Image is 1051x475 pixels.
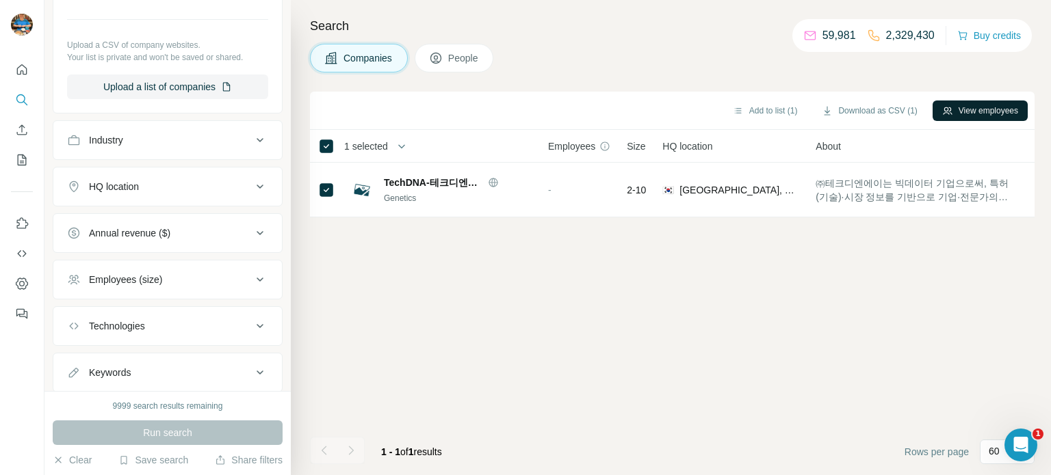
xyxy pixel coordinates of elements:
[816,139,841,153] span: About
[989,444,1000,458] p: 60
[957,26,1021,45] button: Buy credits
[67,39,268,51] p: Upload a CSV of company websites.
[11,271,33,296] button: Dashboard
[548,185,552,195] span: -
[400,446,408,457] span: of
[11,241,33,266] button: Use Surfe API
[11,118,33,142] button: Enrich CSV
[89,133,123,147] div: Industry
[627,183,646,197] span: 2-10
[662,183,674,197] span: 🇰🇷
[215,453,283,467] button: Share filters
[822,27,856,44] p: 59,981
[53,170,282,203] button: HQ location
[310,16,1035,36] h4: Search
[548,139,595,153] span: Employees
[53,217,282,249] button: Annual revenue ($)
[351,179,373,201] img: Logo of TechDNA-테크디엔에이
[67,74,268,99] button: Upload a list of companies
[627,139,645,153] span: Size
[662,139,712,153] span: HQ location
[1033,429,1043,439] span: 1
[408,446,414,457] span: 1
[118,453,188,467] button: Save search
[384,192,532,204] div: Genetics
[381,446,400,457] span: 1 - 1
[679,183,799,197] span: [GEOGRAPHIC_DATA], Hanam-si
[11,211,33,236] button: Use Surfe on LinkedIn
[89,180,139,193] div: HQ location
[113,400,223,412] div: 9999 search results remaining
[67,51,268,64] p: Your list is private and won't be saved or shared.
[344,139,388,153] span: 1 selected
[89,273,162,286] div: Employees (size)
[89,226,170,240] div: Annual revenue ($)
[53,124,282,157] button: Industry
[11,301,33,326] button: Feedback
[448,51,480,65] span: People
[53,453,92,467] button: Clear
[11,57,33,82] button: Quick start
[11,148,33,172] button: My lists
[89,366,131,379] div: Keywords
[343,51,393,65] span: Companies
[53,263,282,296] button: Employees (size)
[723,100,807,121] button: Add to list (1)
[812,100,926,121] button: Download as CSV (1)
[933,100,1028,121] button: View employees
[11,14,33,36] img: Avatar
[53,356,282,389] button: Keywords
[53,310,282,342] button: Technologies
[381,446,442,457] span: results
[1004,429,1037,461] iframe: Intercom live chat
[816,176,1018,204] span: ㈜테크디엔에이는 빅데이터 기업으로써, 특허(기술)·시장 정보를 기반으로 기업·전문가의 “Technology DNA”를 수집하고 분석하여 매우 객관적이고도 다양한 기술경영학적 ...
[11,87,33,112] button: Search
[384,176,481,189] span: TechDNA-테크디엔에이
[905,445,969,459] span: Rows per page
[886,27,935,44] p: 2,329,430
[89,319,145,333] div: Technologies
